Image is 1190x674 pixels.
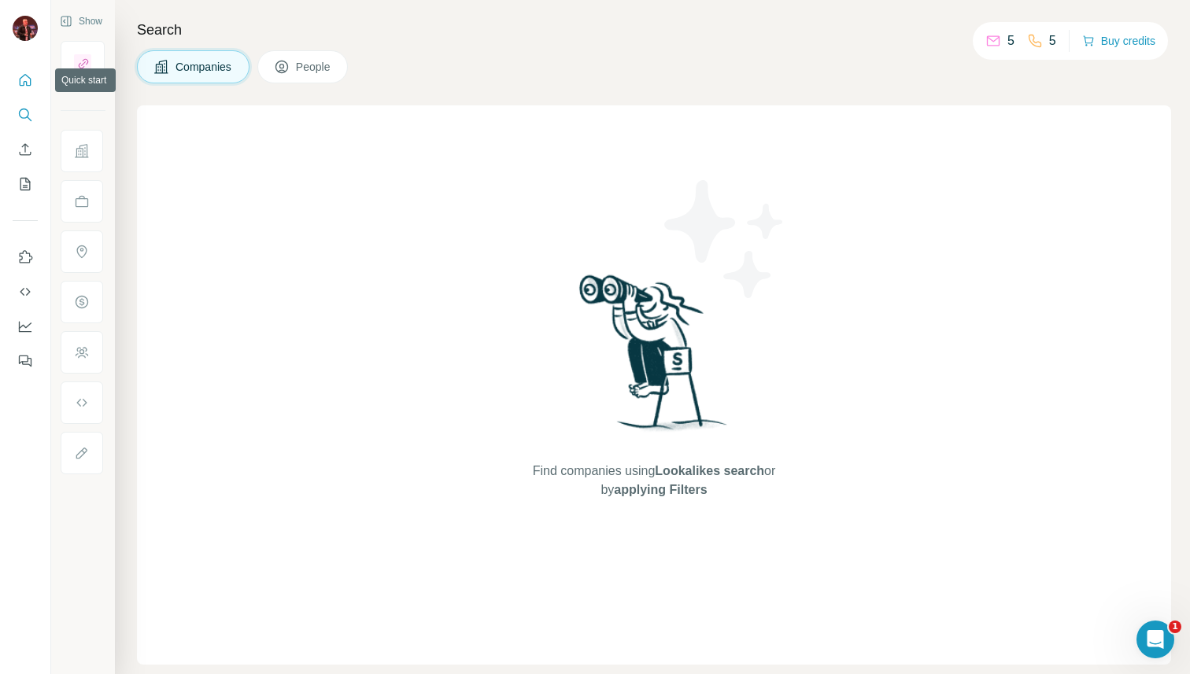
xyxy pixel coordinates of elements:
img: Avatar [13,16,38,41]
span: People [296,59,332,75]
span: Companies [176,59,233,75]
button: Quick start [13,66,38,94]
button: Use Surfe API [13,278,38,306]
button: Dashboard [13,312,38,341]
p: 5 [1007,31,1014,50]
h4: Search [137,19,1171,41]
span: 1 [1169,621,1181,633]
span: Lookalikes search [655,464,764,477]
button: Enrich CSV [13,135,38,164]
img: Surfe Illustration - Stars [654,168,796,310]
button: Buy credits [1082,30,1155,52]
button: Show [49,9,113,33]
p: 5 [1049,31,1056,50]
iframe: Intercom live chat [1136,621,1174,658]
button: Use Surfe on LinkedIn [13,243,38,271]
button: My lists [13,170,38,198]
span: applying Filters [614,483,707,496]
button: Search [13,101,38,129]
button: Feedback [13,347,38,375]
img: Surfe Illustration - Woman searching with binoculars [572,271,736,446]
span: Find companies using or by [528,462,780,499]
